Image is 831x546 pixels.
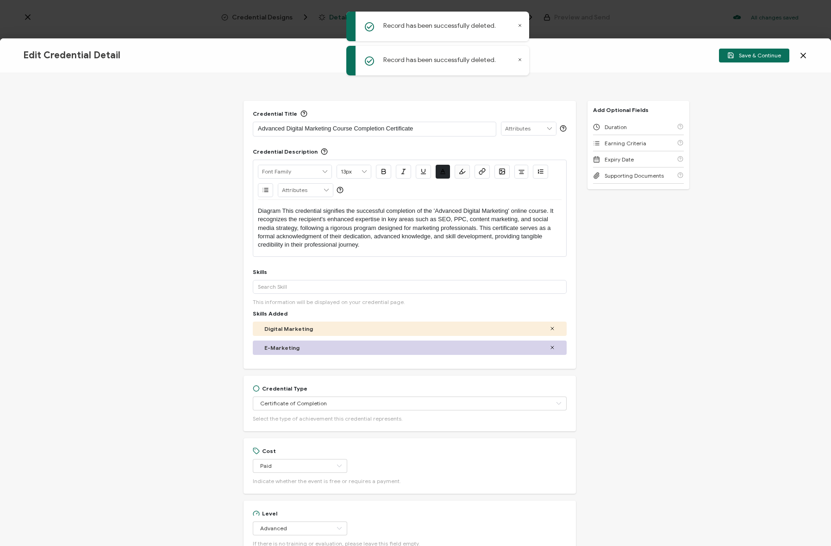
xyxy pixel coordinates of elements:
span: Supporting Documents [605,172,664,179]
div: Credential Type [253,385,307,392]
input: Font Size [337,165,371,178]
span: E-Marketing [264,344,300,351]
input: Attributes [501,122,556,135]
p: Diagram This credential signifies the successful completion of the 'Advanced Digital Marketing' o... [258,207,562,249]
div: Cost [253,447,276,454]
div: Level [253,510,277,517]
span: Skills Added [253,310,287,317]
input: Font Family [258,165,331,178]
p: Record has been successfully deleted. [383,55,496,65]
span: Duration [605,124,627,130]
span: Select the type of achievement this credential represents. [253,415,403,422]
button: Save & Continue [719,49,789,62]
p: Add Optional Fields [587,106,654,113]
iframe: Chat Widget [672,441,831,546]
span: Indicate whether the event is free or requires a payment. [253,478,401,484]
p: Record has been successfully deleted. [383,21,496,31]
span: Earning Criteria [605,140,646,147]
input: Select Type [253,397,567,410]
div: Skills [253,268,267,275]
span: Digital Marketing [264,325,313,332]
span: This information will be displayed on your credential page. [253,298,405,305]
span: Expiry Date [605,156,634,163]
p: Advanced Digital Marketing Course Completion Certificate [258,124,491,133]
input: Attributes [278,184,333,197]
input: Search Skill [253,280,567,294]
input: Select [253,459,347,473]
span: Save & Continue [727,52,781,59]
div: Credential Description [253,148,328,155]
div: Credential Title [253,110,307,117]
input: Select [253,521,347,535]
span: Edit Credential Detail [23,50,120,61]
